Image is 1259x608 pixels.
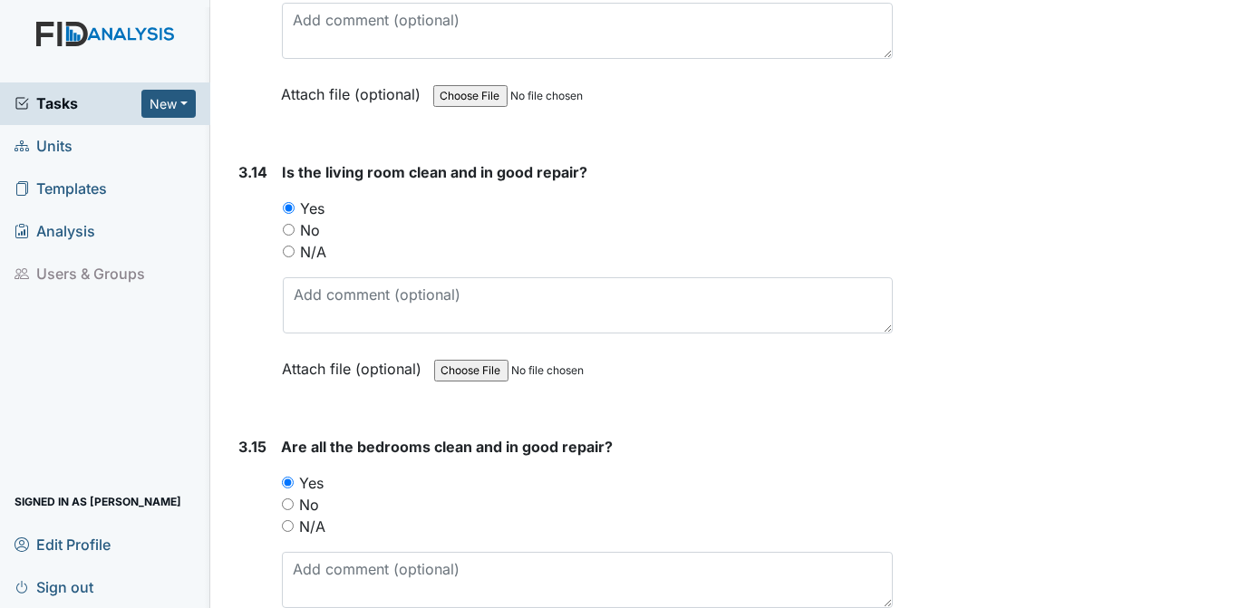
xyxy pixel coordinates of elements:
input: N/A [283,246,295,257]
input: No [282,498,294,510]
label: 3.14 [239,161,268,183]
input: N/A [282,520,294,532]
label: 3.15 [239,436,267,458]
span: Templates [15,175,107,203]
label: Attach file (optional) [282,73,429,105]
span: Is the living room clean and in good repair? [283,163,588,181]
label: No [300,494,320,516]
span: Sign out [15,573,93,601]
label: N/A [300,516,326,537]
input: Yes [282,477,294,488]
span: Edit Profile [15,530,111,558]
label: No [301,219,321,241]
input: No [283,224,295,236]
input: Yes [283,202,295,214]
label: N/A [301,241,327,263]
span: Are all the bedrooms clean and in good repair? [282,438,614,456]
label: Yes [301,198,325,219]
a: Tasks [15,92,141,114]
label: Yes [300,472,324,494]
label: Attach file (optional) [283,348,430,380]
button: New [141,90,196,118]
span: Signed in as [PERSON_NAME] [15,487,181,516]
span: Units [15,132,73,160]
span: Analysis [15,217,95,246]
